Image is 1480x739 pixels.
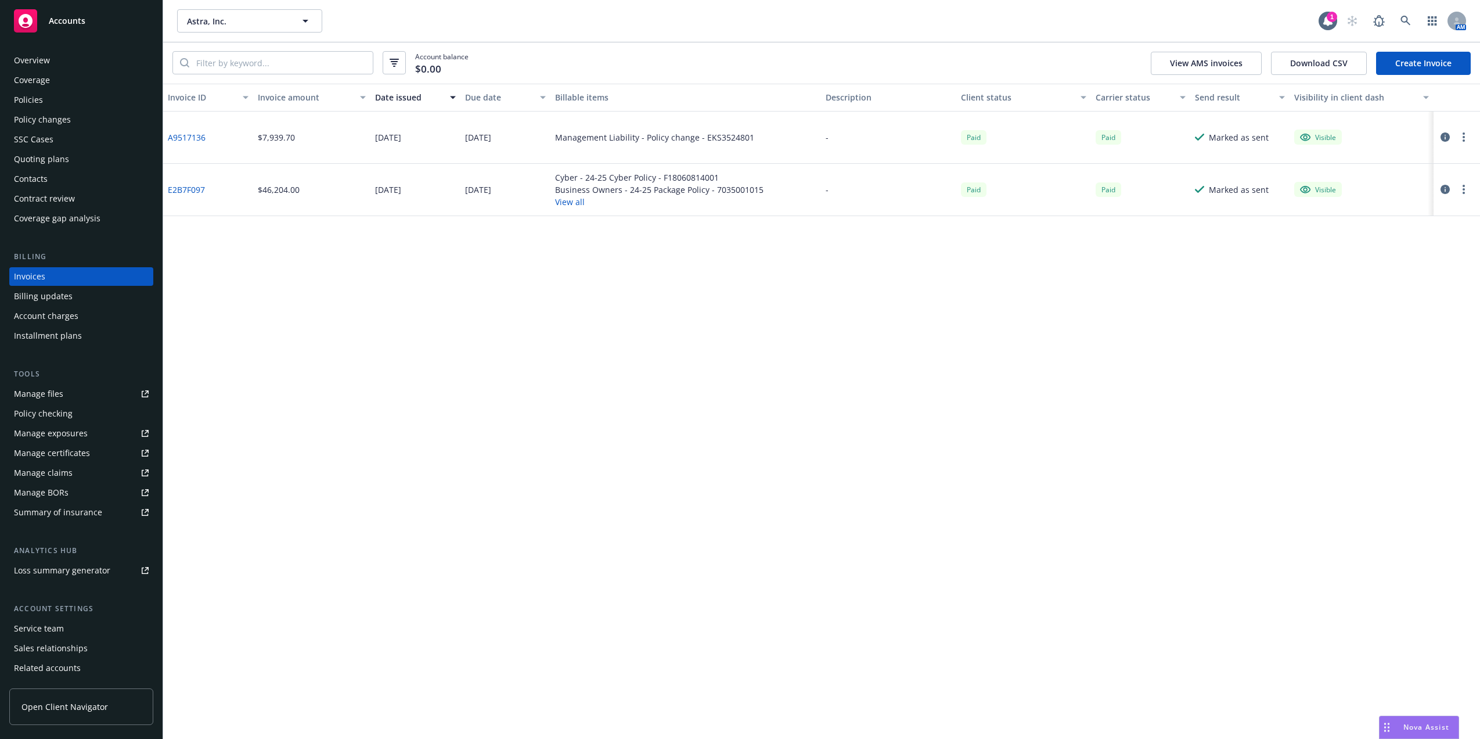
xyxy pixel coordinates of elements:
[9,659,153,677] a: Related accounts
[9,251,153,263] div: Billing
[465,91,533,103] div: Due date
[14,209,100,228] div: Coverage gap analysis
[9,444,153,462] a: Manage certificates
[1096,130,1121,145] span: Paid
[9,679,153,697] a: Client features
[168,184,205,196] a: E2B7F097
[9,5,153,37] a: Accounts
[961,182,986,197] span: Paid
[826,184,829,196] div: -
[375,131,401,144] div: [DATE]
[168,91,236,103] div: Invoice ID
[1290,84,1434,112] button: Visibility in client dash
[168,131,206,144] a: A9517136
[1421,9,1444,33] a: Switch app
[14,483,69,502] div: Manage BORs
[1091,84,1190,112] button: Carrier status
[1367,9,1391,33] a: Report a Bug
[9,603,153,615] div: Account settings
[465,131,491,144] div: [DATE]
[555,91,816,103] div: Billable items
[180,58,189,67] svg: Search
[14,130,53,149] div: SSC Cases
[14,404,73,423] div: Policy checking
[163,84,253,112] button: Invoice ID
[9,424,153,443] a: Manage exposures
[555,184,764,196] div: Business Owners - 24-25 Package Policy - 7035001015
[14,287,73,306] div: Billing updates
[415,62,441,77] span: $0.00
[9,545,153,557] div: Analytics hub
[9,483,153,502] a: Manage BORs
[9,327,153,345] a: Installment plans
[14,385,63,403] div: Manage files
[9,464,153,482] a: Manage claims
[14,503,102,522] div: Summary of insurance
[821,84,956,112] button: Description
[1096,91,1173,103] div: Carrier status
[14,110,71,129] div: Policy changes
[21,701,108,713] span: Open Client Navigator
[9,287,153,306] a: Billing updates
[465,184,491,196] div: [DATE]
[9,385,153,403] a: Manage files
[258,131,295,144] div: $7,939.70
[9,150,153,168] a: Quoting plans
[14,267,45,286] div: Invoices
[187,15,287,27] span: Astra, Inc.
[1341,9,1364,33] a: Start snowing
[14,91,43,109] div: Policies
[1403,722,1449,732] span: Nova Assist
[9,110,153,129] a: Policy changes
[1209,131,1269,144] div: Marked as sent
[9,368,153,380] div: Tools
[9,51,153,70] a: Overview
[1300,184,1336,195] div: Visible
[9,189,153,208] a: Contract review
[826,91,952,103] div: Description
[460,84,550,112] button: Due date
[1300,132,1336,142] div: Visible
[1190,84,1290,112] button: Send result
[258,91,353,103] div: Invoice amount
[826,131,829,144] div: -
[1394,9,1417,33] a: Search
[9,267,153,286] a: Invoices
[258,184,300,196] div: $46,204.00
[961,91,1074,103] div: Client status
[9,130,153,149] a: SSC Cases
[14,327,82,345] div: Installment plans
[370,84,460,112] button: Date issued
[1271,52,1367,75] button: Download CSV
[375,184,401,196] div: [DATE]
[14,659,81,677] div: Related accounts
[14,444,90,462] div: Manage certificates
[9,619,153,638] a: Service team
[1294,91,1416,103] div: Visibility in client dash
[956,84,1092,112] button: Client status
[14,679,71,697] div: Client features
[177,9,322,33] button: Astra, Inc.
[9,404,153,423] a: Policy checking
[9,307,153,325] a: Account charges
[14,189,75,208] div: Contract review
[1379,716,1459,739] button: Nova Assist
[555,196,764,208] button: View all
[14,307,78,325] div: Account charges
[961,130,986,145] span: Paid
[253,84,370,112] button: Invoice amount
[9,170,153,188] a: Contacts
[14,619,64,638] div: Service team
[9,503,153,522] a: Summary of insurance
[1195,91,1272,103] div: Send result
[9,209,153,228] a: Coverage gap analysis
[415,52,469,74] span: Account balance
[9,71,153,89] a: Coverage
[1376,52,1471,75] a: Create Invoice
[1209,184,1269,196] div: Marked as sent
[1096,182,1121,197] div: Paid
[555,171,764,184] div: Cyber - 24-25 Cyber Policy - F18060814001
[1327,12,1337,22] div: 1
